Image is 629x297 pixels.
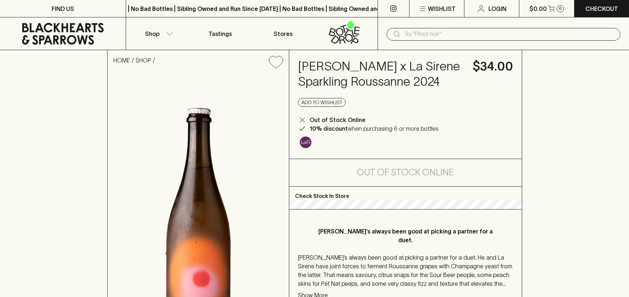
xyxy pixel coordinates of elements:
[298,135,313,150] a: Some may call it natural, others minimum intervention, either way, it’s hands off & maybe even a ...
[252,17,315,50] a: Stores
[113,57,130,64] a: HOME
[428,4,456,13] p: Wishlist
[145,29,160,38] p: Shop
[559,7,562,11] p: 0
[310,115,366,124] p: Out of Stock Online
[274,29,293,38] p: Stores
[357,167,454,178] h5: Out of Stock Online
[488,4,507,13] p: Login
[266,53,286,72] button: Add to wishlist
[404,28,614,40] input: Try "Pinot noir"
[52,4,74,13] p: FIND US
[136,57,151,64] a: SHOP
[126,17,189,50] button: Shop
[310,125,348,132] b: 10% discount
[585,4,618,13] p: Checkout
[289,187,522,200] p: Check Stock In Store
[189,17,252,50] a: Tastings
[298,98,346,107] button: Add to wishlist
[298,59,464,89] h4: [PERSON_NAME] x La Sirene Sparkling Roussanne 2024
[310,124,439,133] p: when purchasing 6 or more bottles
[313,227,499,244] p: [PERSON_NAME]’s always been good at picking a partner for a duet.
[300,137,311,148] img: Lo-Fi
[529,4,547,13] p: $0.00
[298,254,512,296] span: [PERSON_NAME]’s always been good at picking a partner for a duet. He and La Sirene have joint for...
[473,59,513,74] h4: $34.00
[209,29,232,38] p: Tastings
